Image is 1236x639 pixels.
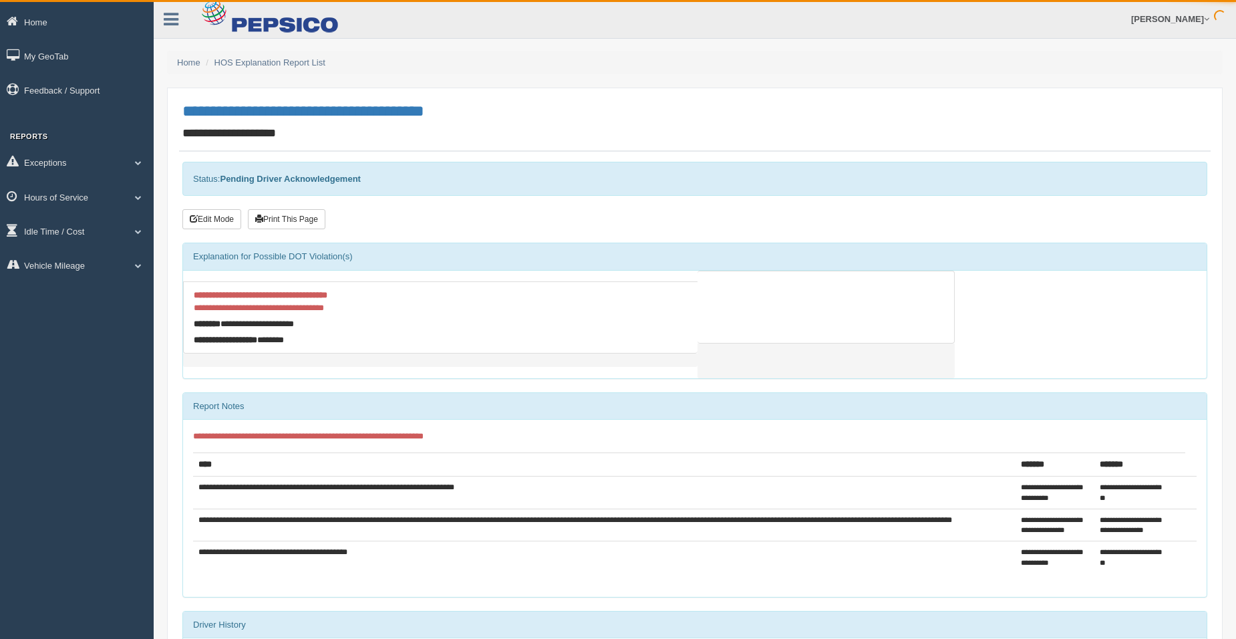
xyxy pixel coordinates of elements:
[183,612,1207,638] div: Driver History
[177,57,200,68] a: Home
[220,174,360,184] strong: Pending Driver Acknowledgement
[183,243,1207,270] div: Explanation for Possible DOT Violation(s)
[248,209,325,229] button: Print This Page
[182,162,1207,196] div: Status:
[183,393,1207,420] div: Report Notes
[214,57,325,68] a: HOS Explanation Report List
[182,209,241,229] button: Edit Mode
